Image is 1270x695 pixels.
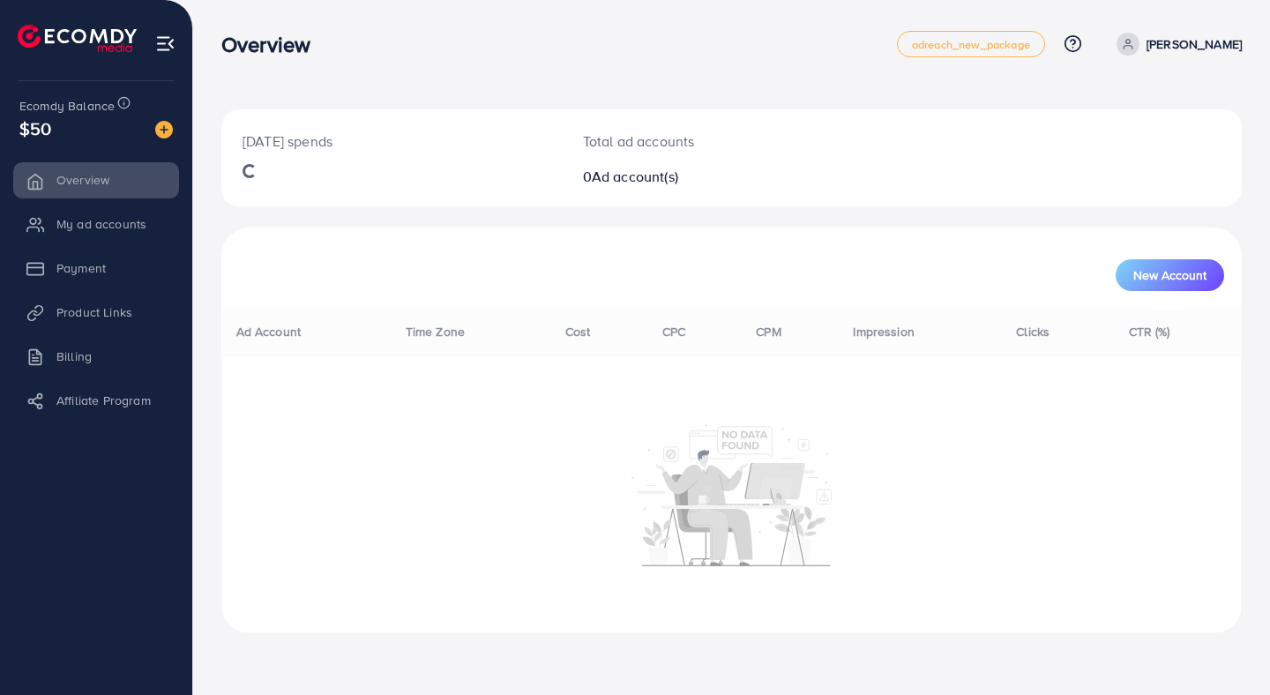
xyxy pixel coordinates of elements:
h2: 0 [583,168,796,185]
a: adreach_new_package [897,31,1045,57]
span: Ecomdy Balance [19,97,115,115]
span: adreach_new_package [912,39,1030,50]
button: New Account [1116,259,1224,291]
span: $50 [19,116,51,141]
h3: Overview [221,32,325,57]
p: [PERSON_NAME] [1147,34,1242,55]
p: Total ad accounts [583,131,796,152]
p: [DATE] spends [243,131,541,152]
span: Ad account(s) [592,167,678,186]
img: image [155,121,173,138]
a: [PERSON_NAME] [1109,33,1242,56]
img: logo [18,25,137,52]
span: New Account [1133,269,1206,281]
img: menu [155,34,176,54]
